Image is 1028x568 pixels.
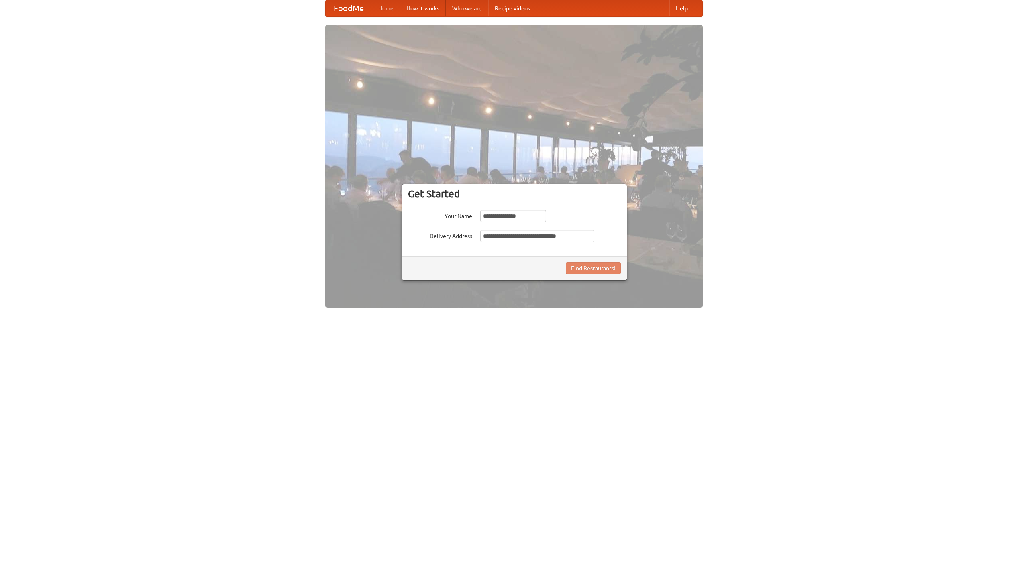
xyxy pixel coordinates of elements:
button: Find Restaurants! [566,262,621,274]
a: FoodMe [326,0,372,16]
label: Delivery Address [408,230,472,240]
h3: Get Started [408,188,621,200]
a: Recipe videos [488,0,536,16]
a: Help [669,0,694,16]
a: Home [372,0,400,16]
a: How it works [400,0,446,16]
label: Your Name [408,210,472,220]
a: Who we are [446,0,488,16]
